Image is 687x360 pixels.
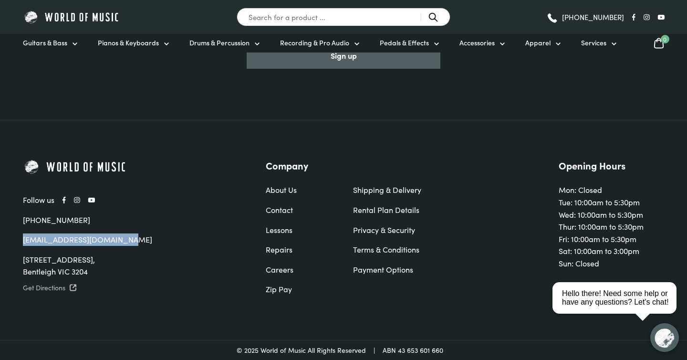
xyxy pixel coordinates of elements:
[546,10,624,24] a: [PHONE_NUMBER]
[23,214,90,225] a: [PHONE_NUMBER]
[247,42,440,69] button: Sign up
[353,184,421,196] a: Shipping & Delivery
[353,224,421,236] a: Privacy & Security
[98,38,159,48] span: Pianos & Keyboards
[353,204,421,216] a: Rental Plan Details
[23,159,128,175] img: World of Music
[374,344,375,357] span: |
[23,234,152,244] a: [EMAIL_ADDRESS][DOMAIN_NAME]
[559,159,665,269] div: Mon: Closed Tue: 10:00am to 5:30pm Wed: 10:00am to 5:30pm Thur: 10:00am to 5:30pm Fri: 10:00am to...
[23,38,67,48] span: Guitars & Bass
[23,194,224,206] div: Follow us
[280,38,349,48] span: Recording & Pro Audio
[266,224,334,236] a: Lessons
[380,38,429,48] span: Pedals & Effects
[237,8,450,26] input: Search for a product ...
[353,244,421,256] a: Terms & Conditions
[266,184,334,196] a: About Us
[353,264,421,276] a: Payment Options
[549,255,687,360] iframe: Chat with our support team
[459,38,495,48] span: Accessories
[581,38,606,48] span: Services
[189,38,250,48] span: Drums & Percussion
[383,344,443,357] span: ABN 43 653 601 660
[266,204,334,216] a: Contact
[266,283,334,296] a: Zip Pay
[562,13,624,21] span: [PHONE_NUMBER]
[237,344,366,357] span: © 2025 World of Music All Rights Reserved
[266,244,334,256] a: Repairs
[525,38,551,48] span: Apparel
[661,35,669,43] span: 0
[266,264,334,276] a: Careers
[266,159,421,172] h3: Company
[23,10,121,24] img: World of Music
[23,282,224,294] a: Get Directions
[559,159,665,172] h3: Opening Hours
[23,254,224,278] div: [STREET_ADDRESS], Bentleigh VIC 3204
